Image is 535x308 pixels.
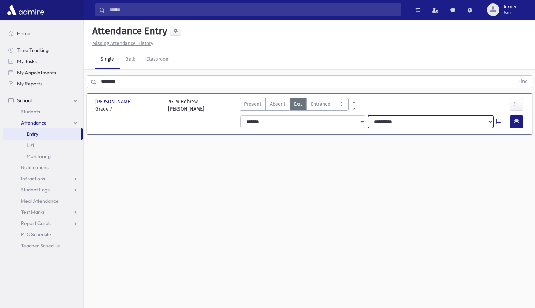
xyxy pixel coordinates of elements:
[105,3,401,16] input: Search
[21,164,49,171] span: Notifications
[21,231,51,238] span: PTC Schedule
[3,128,81,140] a: Entry
[89,40,153,46] a: Missing Attendance History
[3,56,83,67] a: My Tasks
[3,229,83,240] a: PTC Schedule
[27,131,38,137] span: Entry
[311,100,330,108] span: Entrance
[502,10,517,15] span: User
[3,45,83,56] a: Time Tracking
[3,140,83,151] a: List
[17,30,30,37] span: Home
[17,58,37,65] span: My Tasks
[17,97,32,104] span: School
[21,108,40,115] span: Students
[21,242,60,249] span: Teacher Schedule
[141,50,175,69] a: Classroom
[3,240,83,251] a: Teacher Schedule
[17,69,56,76] span: My Appointments
[3,162,83,173] a: Notifications
[3,206,83,218] a: Test Marks
[95,50,120,69] a: Single
[95,98,133,105] span: [PERSON_NAME]
[21,187,50,193] span: Student Logs
[3,195,83,206] a: Meal Attendance
[17,47,49,53] span: Time Tracking
[6,3,46,17] img: AdmirePro
[21,175,45,182] span: Infractions
[502,4,517,10] span: flerner
[17,81,42,87] span: My Reports
[21,220,51,226] span: Report Cards
[21,198,59,204] span: Meal Attendance
[3,218,83,229] a: Report Cards
[3,78,83,89] a: My Reports
[120,50,141,69] a: Bulk
[21,120,47,126] span: Attendance
[92,40,153,46] u: Missing Attendance History
[95,105,161,113] span: Grade 7
[294,100,302,108] span: Exit
[27,142,34,148] span: List
[89,25,167,37] h5: Attendance Entry
[3,67,83,78] a: My Appointments
[21,209,45,215] span: Test Marks
[3,28,83,39] a: Home
[244,100,261,108] span: Present
[270,100,285,108] span: Absent
[3,151,83,162] a: Monitoring
[3,184,83,195] a: Student Logs
[514,76,532,88] button: Find
[27,153,51,159] span: Monitoring
[168,98,204,113] div: 7G-M Hebrew [PERSON_NAME]
[3,117,83,128] a: Attendance
[240,98,349,113] div: AttTypes
[3,106,83,117] a: Students
[3,173,83,184] a: Infractions
[3,95,83,106] a: School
